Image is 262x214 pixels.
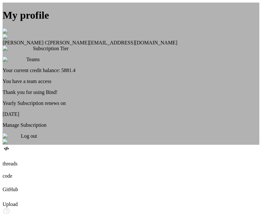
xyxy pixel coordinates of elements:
[3,68,259,73] div: Your current credit balance: 5881.4
[3,100,259,106] p: Yearly Subscription renews on
[3,40,48,45] span: [PERSON_NAME] C
[3,34,22,40] img: profile
[3,139,18,145] img: close
[21,133,37,139] span: Log out
[3,111,259,117] p: [DATE]
[33,46,69,51] span: Subscription Tier
[3,57,26,62] img: premium
[48,40,178,45] span: [PERSON_NAME][EMAIL_ADDRESS][DOMAIN_NAME]
[3,187,18,192] label: GitHub
[3,46,33,51] img: subscription
[3,173,12,179] label: code
[3,161,17,166] label: threads
[3,133,21,139] img: logout
[3,89,259,95] p: Thank you for using Bind!
[3,79,259,84] p: You have a team access
[3,9,259,21] h1: My profile
[26,57,40,62] span: Teams
[3,28,18,34] img: close
[3,122,259,128] p: Manage Subscription
[3,201,18,207] label: Upload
